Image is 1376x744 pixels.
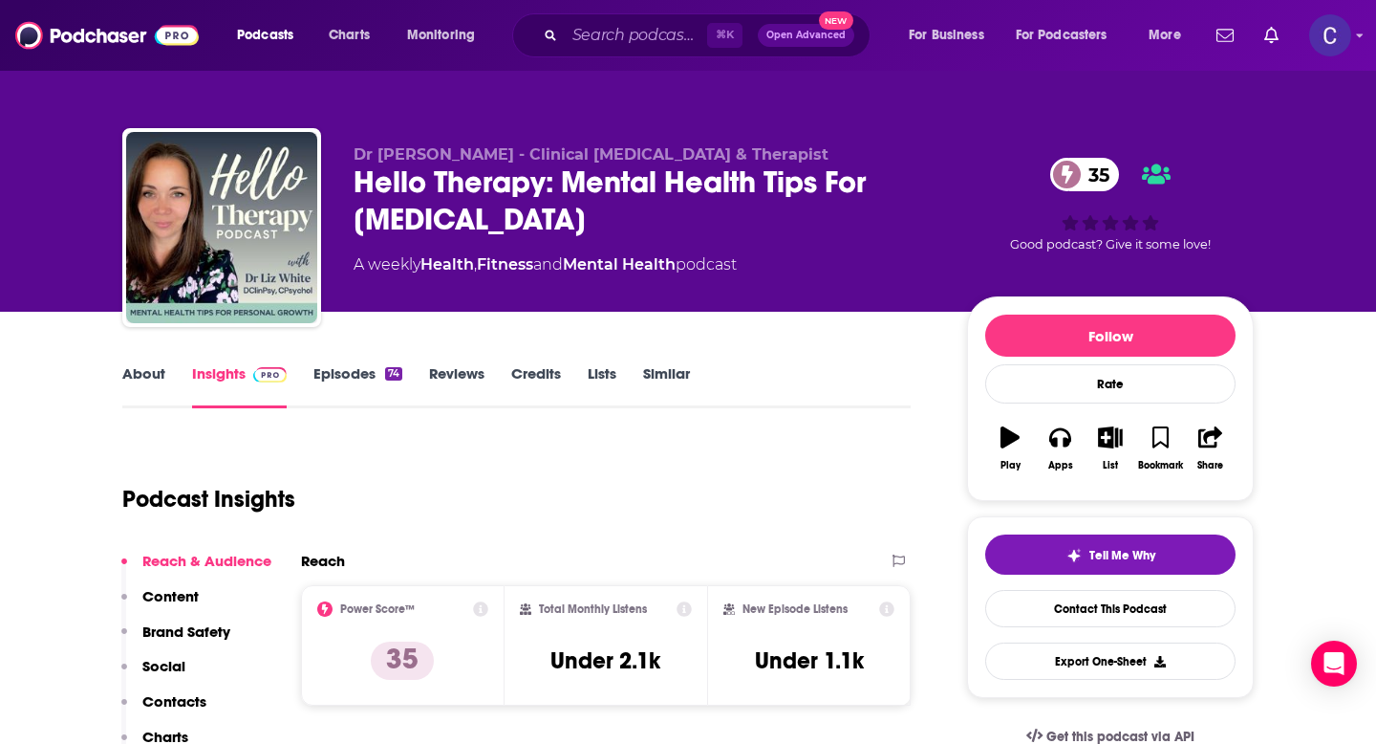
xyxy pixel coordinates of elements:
[142,587,199,605] p: Content
[1257,19,1286,52] a: Show notifications dropdown
[1135,414,1185,483] button: Bookmark
[1050,158,1119,191] a: 35
[121,657,185,692] button: Social
[371,642,434,680] p: 35
[758,24,854,47] button: Open AdvancedNew
[755,646,864,675] h3: Under 1.1k
[1103,460,1118,471] div: List
[985,535,1236,575] button: tell me why sparkleTell Me Why
[354,253,737,276] div: A weekly podcast
[1197,460,1223,471] div: Share
[316,20,381,51] a: Charts
[142,552,271,570] p: Reach & Audience
[1135,20,1205,51] button: open menu
[895,20,1008,51] button: open menu
[550,646,660,675] h3: Under 2.1k
[477,255,533,274] a: Fitness
[121,587,199,623] button: Content
[1035,414,1085,483] button: Apps
[142,657,185,675] p: Social
[533,255,563,274] span: and
[1149,22,1181,49] span: More
[142,692,206,711] p: Contacts
[394,20,500,51] button: open menu
[385,367,402,381] div: 74
[967,145,1254,264] div: 35Good podcast? Give it some love!
[142,623,230,641] p: Brand Safety
[253,367,287,383] img: Podchaser Pro
[126,132,317,323] img: Hello Therapy: Mental Health Tips For Personal Growth
[985,315,1236,357] button: Follow
[909,22,984,49] span: For Business
[122,364,165,408] a: About
[224,20,318,51] button: open menu
[819,11,853,30] span: New
[192,364,287,408] a: InsightsPodchaser Pro
[313,364,402,408] a: Episodes74
[407,22,475,49] span: Monitoring
[474,255,477,274] span: ,
[122,485,295,514] h1: Podcast Insights
[301,552,345,570] h2: Reach
[354,145,828,164] span: Dr [PERSON_NAME] - Clinical [MEDICAL_DATA] & Therapist
[539,602,647,616] h2: Total Monthly Listens
[420,255,474,274] a: Health
[511,364,561,408] a: Credits
[121,692,206,728] button: Contacts
[985,414,1035,483] button: Play
[707,23,742,48] span: ⌘ K
[563,255,676,274] a: Mental Health
[742,602,848,616] h2: New Episode Listens
[340,602,415,616] h2: Power Score™
[643,364,690,408] a: Similar
[237,22,293,49] span: Podcasts
[985,364,1236,404] div: Rate
[1309,14,1351,56] span: Logged in as publicityxxtina
[329,22,370,49] span: Charts
[121,623,230,658] button: Brand Safety
[1309,14,1351,56] button: Show profile menu
[1311,641,1357,687] div: Open Intercom Messenger
[1309,14,1351,56] img: User Profile
[1003,20,1135,51] button: open menu
[1186,414,1236,483] button: Share
[530,13,889,57] div: Search podcasts, credits, & more...
[1048,460,1073,471] div: Apps
[1089,548,1155,563] span: Tell Me Why
[588,364,616,408] a: Lists
[1209,19,1241,52] a: Show notifications dropdown
[15,17,199,54] img: Podchaser - Follow, Share and Rate Podcasts
[1066,548,1082,563] img: tell me why sparkle
[985,590,1236,627] a: Contact This Podcast
[1000,460,1021,471] div: Play
[1010,237,1211,252] span: Good podcast? Give it some love!
[1069,158,1119,191] span: 35
[565,20,707,51] input: Search podcasts, credits, & more...
[1016,22,1107,49] span: For Podcasters
[121,552,271,587] button: Reach & Audience
[1138,460,1183,471] div: Bookmark
[985,643,1236,680] button: Export One-Sheet
[429,364,484,408] a: Reviews
[1086,414,1135,483] button: List
[766,31,846,40] span: Open Advanced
